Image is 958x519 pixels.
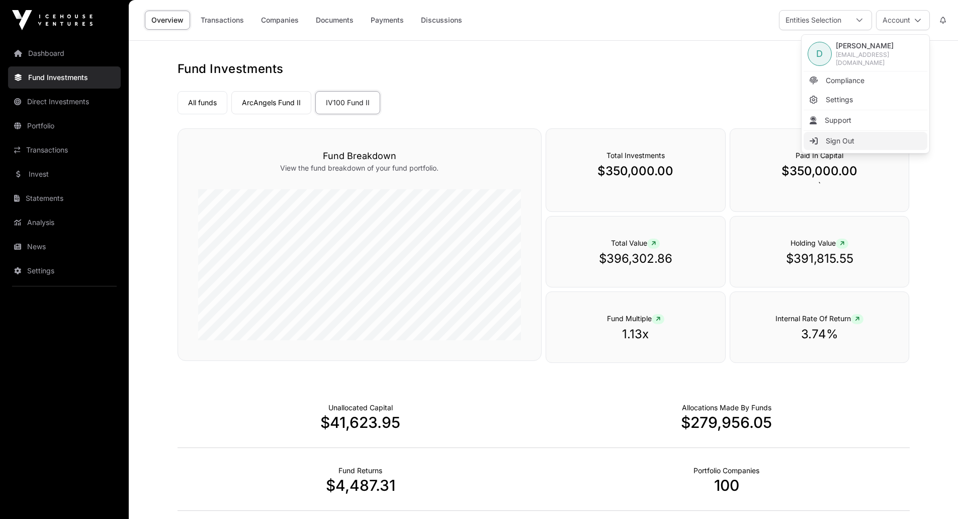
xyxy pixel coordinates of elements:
[750,326,889,342] p: 3.74%
[779,11,847,30] div: Entities Selection
[194,11,250,30] a: Transactions
[198,163,521,173] p: View the fund breakdown of your fund portfolio.
[178,413,544,431] p: $41,623.95
[876,10,930,30] button: Account
[775,314,863,323] span: Internal Rate Of Return
[8,115,121,137] a: Portfolio
[607,314,664,323] span: Fund Multiple
[364,11,410,30] a: Payments
[414,11,469,30] a: Discussions
[178,61,910,77] h1: Fund Investments
[566,163,705,179] p: $350,000.00
[908,471,958,519] iframe: Chat Widget
[750,163,889,179] p: $350,000.00
[791,239,848,247] span: Holding Value
[816,47,823,61] span: D
[544,476,910,494] p: 100
[338,466,382,476] p: Realised Returns from Funds
[315,91,380,114] a: IV100 Fund II
[198,149,521,163] h3: Fund Breakdown
[12,10,93,30] img: Icehouse Ventures Logo
[544,413,910,431] p: $279,956.05
[606,151,665,160] span: Total Investments
[796,151,843,160] span: Paid In Capital
[566,326,705,342] p: 1.13x
[826,76,864,86] span: Compliance
[8,260,121,282] a: Settings
[8,139,121,161] a: Transactions
[682,403,771,413] p: Capital Deployed Into Companies
[611,239,660,247] span: Total Value
[804,111,927,129] li: Support
[826,95,853,105] span: Settings
[231,91,311,114] a: ArcAngels Fund II
[328,403,393,413] p: Cash not yet allocated
[8,66,121,89] a: Fund Investments
[8,163,121,185] a: Invest
[825,115,851,125] span: Support
[8,211,121,234] a: Analysis
[309,11,360,30] a: Documents
[750,251,889,267] p: $391,815.55
[178,476,544,494] p: $4,487.31
[8,42,121,64] a: Dashboard
[836,41,923,51] span: [PERSON_NAME]
[145,11,190,30] a: Overview
[836,51,923,67] span: [EMAIL_ADDRESS][DOMAIN_NAME]
[8,236,121,258] a: News
[566,251,705,267] p: $396,302.86
[8,91,121,113] a: Direct Investments
[730,128,910,212] div: `
[826,136,854,146] span: Sign Out
[804,132,927,150] li: Sign Out
[254,11,305,30] a: Companies
[178,91,227,114] a: All funds
[8,187,121,209] a: Statements
[804,91,927,109] a: Settings
[693,466,759,476] p: Number of Companies Deployed Into
[804,71,927,90] a: Compliance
